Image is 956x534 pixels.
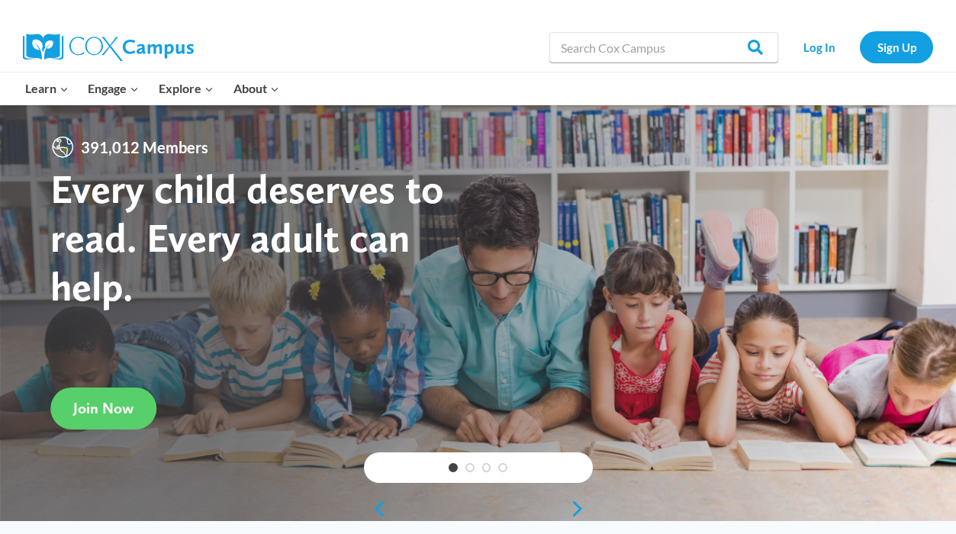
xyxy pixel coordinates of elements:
[73,399,134,417] span: Join Now
[25,79,69,98] span: Learn
[364,500,387,518] a: previous
[786,31,933,63] nav: Secondary Navigation
[786,31,852,63] a: Log In
[364,494,593,524] div: content slider buttons
[50,164,444,310] strong: Every child deserves to read. Every adult can help.
[159,79,214,98] span: Explore
[465,463,475,472] a: 2
[233,79,279,98] span: About
[482,463,491,472] a: 3
[498,463,507,472] a: 4
[549,32,778,63] input: Search Cox Campus
[75,135,214,159] span: 391,012 Members
[50,388,156,429] a: Join Now
[88,79,139,98] span: Engage
[449,463,458,472] a: 1
[570,500,593,518] a: next
[860,31,933,63] a: Sign Up
[23,34,194,61] img: Cox Campus
[15,72,288,105] nav: Primary Navigation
